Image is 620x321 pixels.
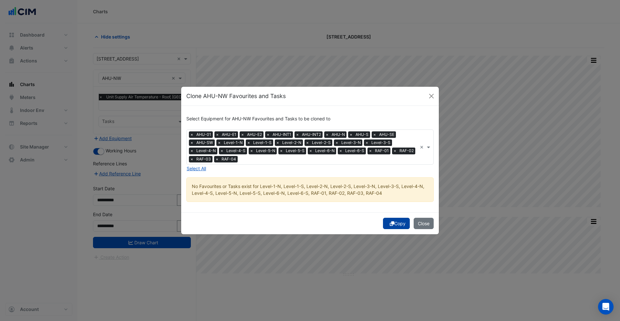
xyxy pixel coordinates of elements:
span: Level-3-N [340,139,362,146]
span: Level-1-S [252,139,273,146]
span: Level-5-N [254,148,277,154]
span: Level-4-S [225,148,247,154]
span: × [189,139,195,146]
span: AHU-S [354,131,370,138]
span: Level-2-N [281,139,303,146]
span: × [392,148,398,154]
span: × [189,131,195,138]
span: × [219,148,225,154]
span: Level-2-S [310,139,332,146]
span: × [189,148,195,154]
span: × [214,156,220,162]
span: × [246,139,252,146]
span: Level-5-S [284,148,306,154]
h6: Select Equipment for AHU-NW Favourites and Tasks to be cloned to [186,116,434,122]
span: RAF-03 [195,156,212,162]
span: × [294,131,300,138]
span: AHU-SW [195,139,215,146]
span: AHU-N [330,131,346,138]
span: RAF-04 [220,156,238,162]
span: AHU-E1 [220,131,238,138]
span: × [249,148,254,154]
span: × [308,148,314,154]
span: Clear [420,144,425,150]
span: × [216,139,222,146]
span: × [338,148,344,154]
span: × [324,131,330,138]
span: AHU-01 [195,131,213,138]
button: Close [414,218,434,229]
span: × [364,139,370,146]
span: AHU-INT2 [300,131,323,138]
span: Level-1-N [222,139,244,146]
span: Level-4-N [195,148,217,154]
span: × [265,131,271,138]
span: × [334,139,340,146]
span: AHU-SE [377,131,396,138]
span: × [189,156,195,162]
span: Level-3-S [370,139,392,146]
button: Select All [186,165,206,172]
span: Level-6-N [314,148,336,154]
span: AHU-E2 [245,131,263,138]
span: × [240,131,245,138]
span: Level-6-S [344,148,366,154]
h5: Clone AHU-NW Favourites and Tasks [186,92,286,100]
ngb-alert: No Favourites or Tasks exist for Level-1-N, Level-1-S, Level-2-N, Level-2-S, Level-3-N, Level-3-S... [186,177,434,202]
button: Close [427,91,436,101]
span: × [367,148,373,154]
span: × [348,131,354,138]
span: × [278,148,284,154]
span: × [275,139,281,146]
span: × [214,131,220,138]
div: Open Intercom Messenger [598,299,614,315]
button: Copy [383,218,410,229]
span: × [305,139,310,146]
span: AHU-INT1 [271,131,293,138]
span: RAF-01 [373,148,390,154]
span: RAF-02 [398,148,415,154]
span: × [372,131,377,138]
